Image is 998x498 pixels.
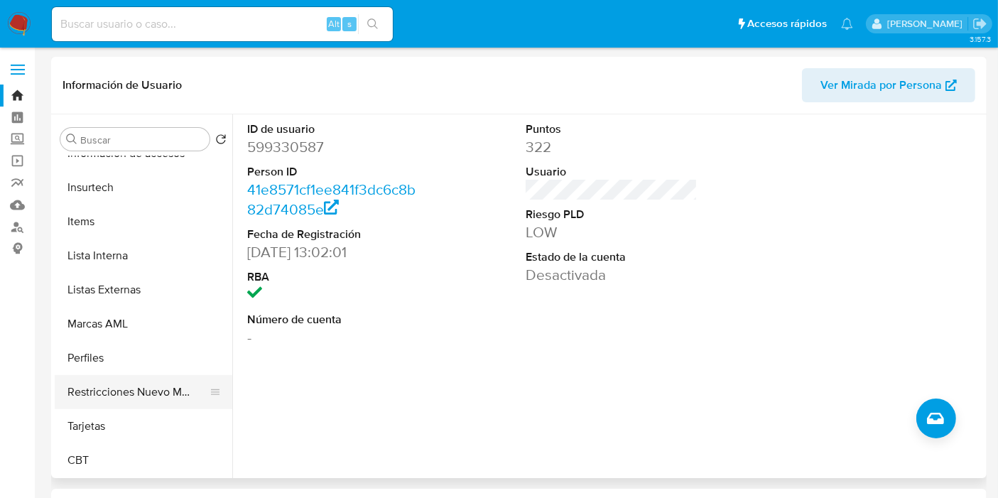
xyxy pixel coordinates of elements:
[526,121,698,137] dt: Puntos
[63,78,182,92] h1: Información de Usuario
[347,17,352,31] span: s
[52,15,393,33] input: Buscar usuario o caso...
[55,409,232,443] button: Tarjetas
[247,179,416,220] a: 41e8571cf1ee841f3dc6c8b82d74085e
[526,164,698,180] dt: Usuario
[802,68,975,102] button: Ver Mirada por Persona
[747,16,827,31] span: Accesos rápidos
[55,205,232,239] button: Items
[247,242,419,262] dd: [DATE] 13:02:01
[55,341,232,375] button: Perfiles
[841,18,853,30] a: Notificaciones
[526,222,698,242] dd: LOW
[247,312,419,328] dt: Número de cuenta
[820,68,942,102] span: Ver Mirada por Persona
[247,328,419,347] dd: -
[55,170,232,205] button: Insurtech
[215,134,227,149] button: Volver al orden por defecto
[358,14,387,34] button: search-icon
[247,227,419,242] dt: Fecha de Registración
[55,273,232,307] button: Listas Externas
[247,121,419,137] dt: ID de usuario
[80,134,204,146] input: Buscar
[526,249,698,265] dt: Estado de la cuenta
[887,17,967,31] p: felipe.cayon@mercadolibre.com
[247,269,419,285] dt: RBA
[55,443,232,477] button: CBT
[526,207,698,222] dt: Riesgo PLD
[526,265,698,285] dd: Desactivada
[66,134,77,145] button: Buscar
[247,164,419,180] dt: Person ID
[55,239,232,273] button: Lista Interna
[328,17,340,31] span: Alt
[247,137,419,157] dd: 599330587
[972,16,987,31] a: Salir
[55,375,221,409] button: Restricciones Nuevo Mundo
[526,137,698,157] dd: 322
[55,307,232,341] button: Marcas AML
